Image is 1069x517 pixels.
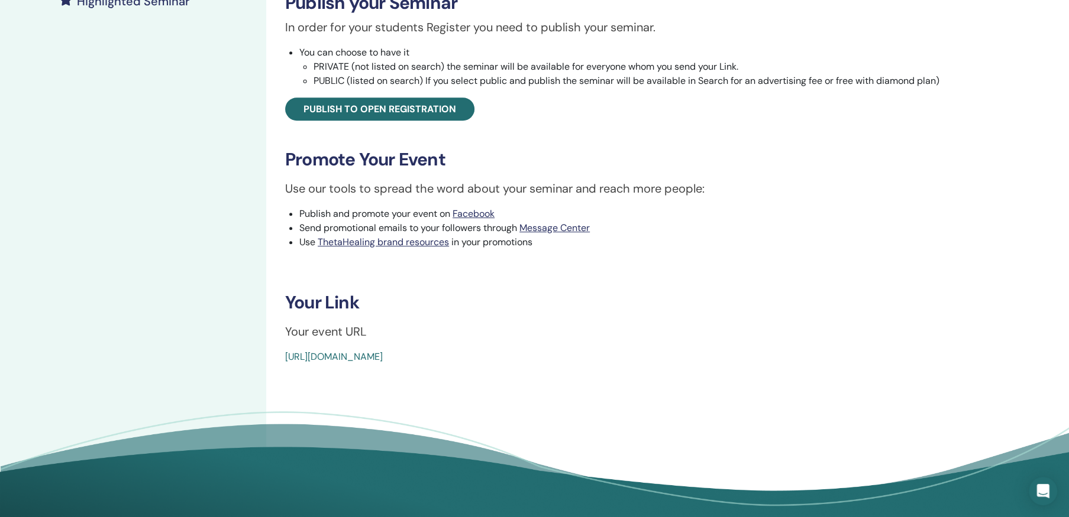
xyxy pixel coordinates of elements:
li: Send promotional emails to your followers through [299,221,960,235]
p: Use our tools to spread the word about your seminar and reach more people: [285,180,960,197]
li: Use in your promotions [299,235,960,249]
a: Message Center [519,222,590,234]
a: Publish to open registration [285,97,474,121]
p: Your event URL [285,323,960,340]
li: PUBLIC (listed on search) If you select public and publish the seminar will be available in Searc... [314,74,960,88]
a: Facebook [453,207,495,220]
div: Open Intercom Messenger [1029,477,1057,505]
h3: Promote Your Event [285,149,960,170]
li: Publish and promote your event on [299,207,960,221]
a: ThetaHealing brand resources [318,236,449,248]
span: Publish to open registration [303,103,456,115]
h3: Your Link [285,292,960,313]
li: You can choose to have it [299,45,960,88]
a: [URL][DOMAIN_NAME] [285,350,383,363]
p: In order for your students Register you need to publish your seminar. [285,18,960,36]
li: PRIVATE (not listed on search) the seminar will be available for everyone whom you send your Link. [314,60,960,74]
